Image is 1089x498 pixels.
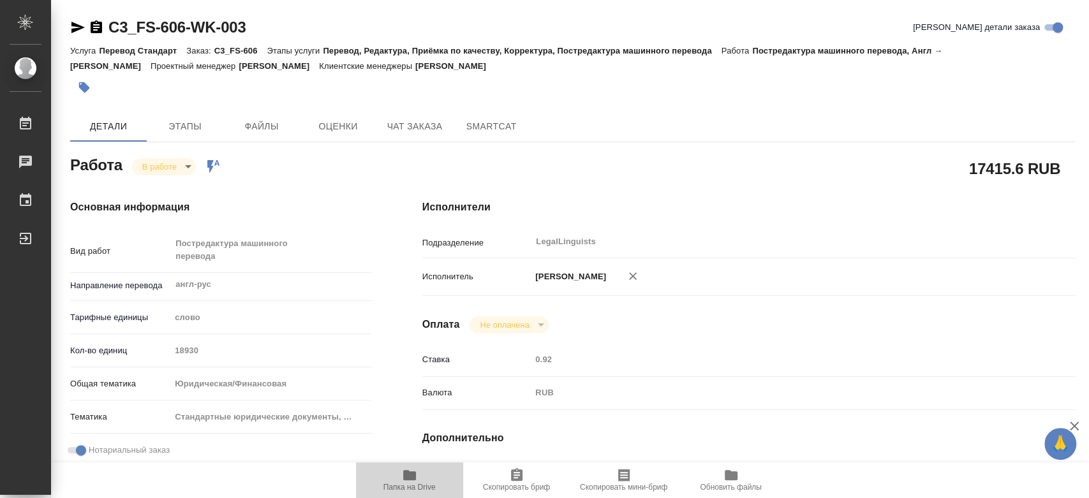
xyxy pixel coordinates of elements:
[70,411,170,423] p: Тематика
[151,61,239,71] p: Проектный менеджер
[70,73,98,101] button: Добавить тэг
[307,119,369,135] span: Оценки
[470,316,548,333] div: В работе
[70,377,170,390] p: Общая тематика
[89,20,104,35] button: Скопировать ссылку
[483,483,550,492] span: Скопировать бриф
[170,373,371,395] div: Юридическая/Финансовая
[70,152,122,175] h2: Работа
[231,119,292,135] span: Файлы
[170,307,371,328] div: слово
[531,382,1020,404] div: RUB
[722,46,753,55] p: Работа
[700,483,762,492] span: Обновить файлы
[267,46,323,55] p: Этапы услуги
[461,119,522,135] span: SmartCat
[678,462,785,498] button: Обновить файлы
[108,18,246,36] a: C3_FS-606-WK-003
[1049,430,1071,457] span: 🙏
[570,462,678,498] button: Скопировать мини-бриф
[969,157,1060,179] h2: 17415.6 RUB
[70,245,170,258] p: Вид работ
[78,119,139,135] span: Детали
[239,61,319,71] p: [PERSON_NAME]
[531,350,1020,369] input: Пустое поле
[70,46,99,55] p: Услуга
[422,237,531,249] p: Подразделение
[422,200,1075,215] h4: Исполнители
[138,161,181,172] button: В работе
[383,483,436,492] span: Папка на Drive
[132,158,196,175] div: В работе
[422,430,1075,446] h4: Дополнительно
[186,46,214,55] p: Заказ:
[476,319,533,330] button: Не оплачена
[422,353,531,366] p: Ставка
[319,61,415,71] p: Клиентские менеджеры
[70,344,170,357] p: Кол-во единиц
[89,444,170,457] span: Нотариальный заказ
[531,270,606,283] p: [PERSON_NAME]
[422,386,531,399] p: Валюта
[70,279,170,292] p: Направление перевода
[70,311,170,324] p: Тарифные единицы
[384,119,445,135] span: Чат заказа
[415,61,496,71] p: [PERSON_NAME]
[70,200,371,215] h4: Основная информация
[463,462,570,498] button: Скопировать бриф
[70,20,85,35] button: Скопировать ссылку для ЯМессенджера
[170,341,371,360] input: Пустое поле
[154,119,216,135] span: Этапы
[422,317,460,332] h4: Оплата
[422,270,531,283] p: Исполнитель
[580,483,667,492] span: Скопировать мини-бриф
[619,262,647,290] button: Удалить исполнителя
[356,462,463,498] button: Папка на Drive
[170,406,371,428] div: Стандартные юридические документы, договоры, уставы
[214,46,267,55] p: C3_FS-606
[323,46,721,55] p: Перевод, Редактура, Приёмка по качеству, Корректура, Постредактура машинного перевода
[99,46,186,55] p: Перевод Стандарт
[913,21,1040,34] span: [PERSON_NAME] детали заказа
[1044,428,1076,460] button: 🙏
